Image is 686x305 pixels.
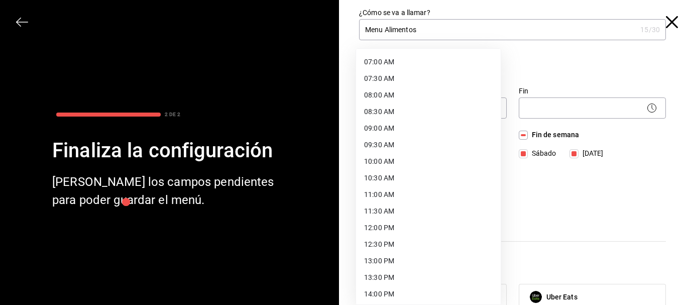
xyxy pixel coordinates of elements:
[356,269,501,286] li: 13:30 PM
[356,70,501,87] li: 07:30 AM
[356,170,501,186] li: 10:30 AM
[356,87,501,104] li: 08:00 AM
[356,137,501,153] li: 09:30 AM
[356,120,501,137] li: 09:00 AM
[356,286,501,302] li: 14:00 PM
[356,153,501,170] li: 10:00 AM
[356,104,501,120] li: 08:30 AM
[356,186,501,203] li: 11:00 AM
[356,203,501,220] li: 11:30 AM
[356,236,501,253] li: 12:30 PM
[356,220,501,236] li: 12:00 PM
[356,253,501,269] li: 13:00 PM
[356,54,501,70] li: 07:00 AM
